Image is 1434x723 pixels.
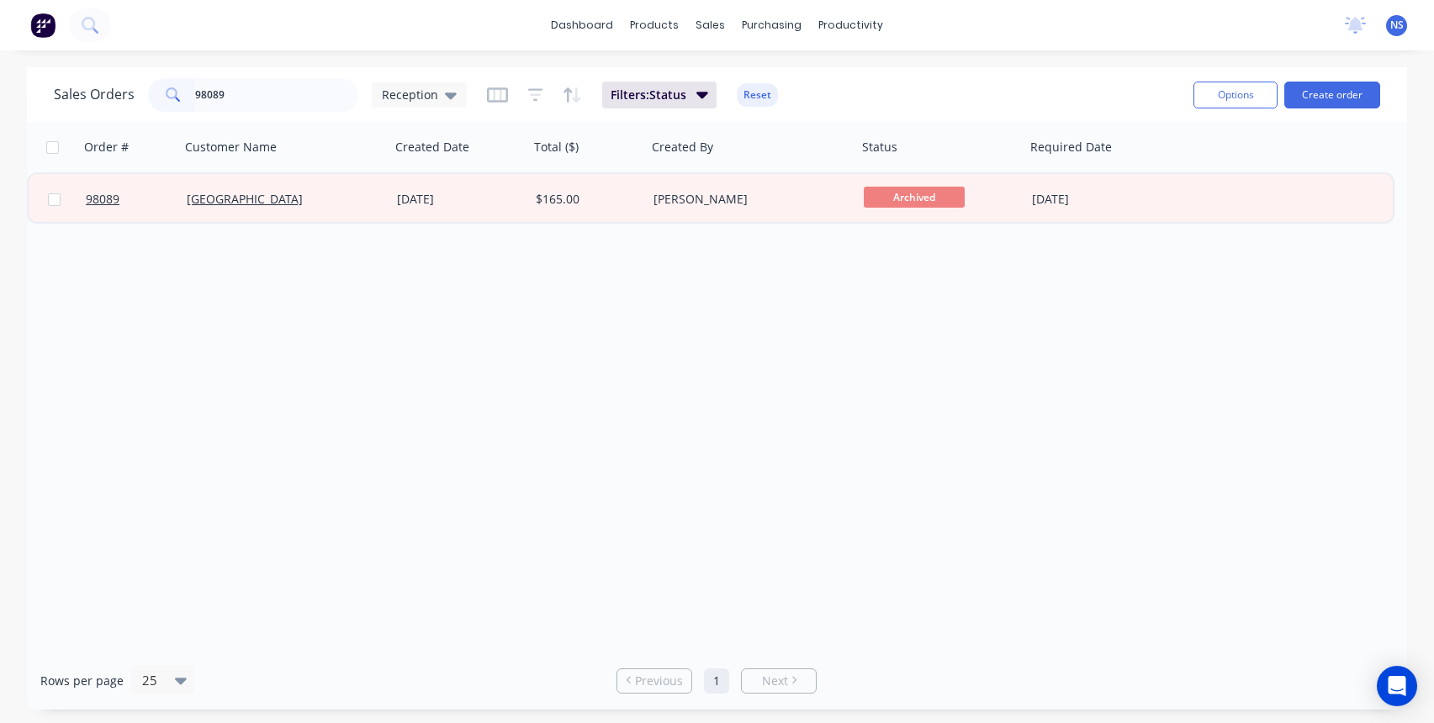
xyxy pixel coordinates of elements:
button: Filters:Status [602,82,717,108]
a: 98089 [86,174,187,224]
div: [PERSON_NAME] [654,191,840,208]
img: Factory [30,13,56,38]
div: Total ($) [534,139,579,156]
span: Next [762,673,788,689]
div: purchasing [733,13,810,38]
span: Rows per page [40,673,124,689]
span: Previous [635,673,683,689]
a: Previous page [617,673,691,689]
div: Created Date [395,139,469,156]
div: sales [687,13,733,38]
div: products [622,13,687,38]
button: Options [1193,82,1278,108]
button: Create order [1284,82,1380,108]
span: Reception [382,86,438,103]
div: Order # [84,139,129,156]
div: Customer Name [185,139,277,156]
div: [DATE] [397,191,522,208]
span: Archived [864,187,965,208]
span: NS [1390,18,1404,33]
span: Filters: Status [611,87,686,103]
div: Required Date [1030,139,1112,156]
input: Search... [195,78,359,112]
div: Created By [652,139,713,156]
h1: Sales Orders [54,87,135,103]
a: Page 1 is your current page [704,668,729,694]
ul: Pagination [610,668,823,694]
button: Reset [737,83,778,107]
div: [DATE] [1032,191,1166,208]
div: $165.00 [536,191,635,208]
div: Status [862,139,897,156]
a: dashboard [542,13,622,38]
span: 98089 [86,191,119,208]
div: Open Intercom Messenger [1377,666,1417,706]
a: Next page [742,673,816,689]
div: productivity [810,13,892,38]
a: [GEOGRAPHIC_DATA] [187,191,303,207]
